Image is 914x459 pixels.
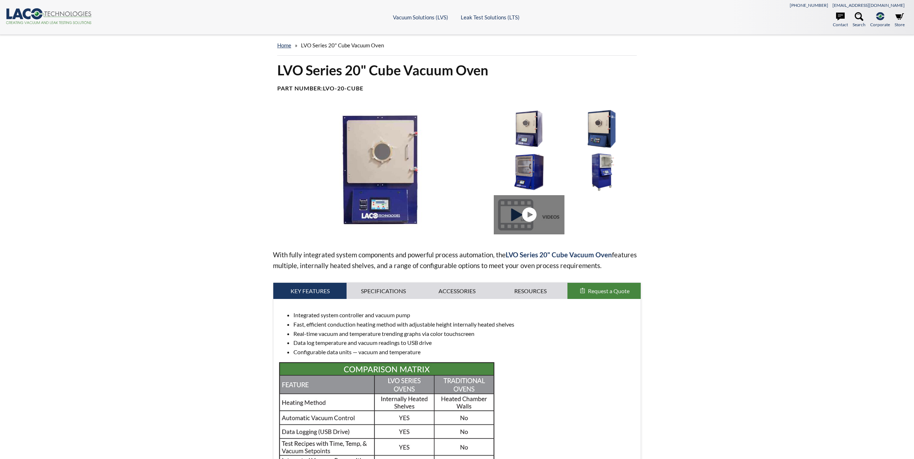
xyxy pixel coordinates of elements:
span: Corporate [870,21,890,28]
a: Key Features [273,283,347,299]
a: home [277,42,291,48]
a: Leak Test Solutions (LTS) [461,14,520,20]
a: Accessories [420,283,494,299]
a: [EMAIL_ADDRESS][DOMAIN_NAME] [832,3,905,8]
a: [PHONE_NUMBER] [790,3,828,8]
span: Request a Quote [588,287,630,294]
a: Store [895,12,905,28]
li: Configurable data units — vacuum and temperature [293,347,635,357]
h1: LVO Series 20" Cube Vacuum Oven [277,61,637,79]
li: Real-time vacuum and temperature trending graphs via color touchscreen [293,329,635,338]
li: Integrated system controller and vacuum pump [293,310,635,320]
strong: LVO Series 20" Cube Vacuum Oven [506,250,612,259]
span: LVO Series 20" Cube Vacuum Oven [301,42,384,48]
div: » [277,35,637,56]
a: Specifications [347,283,420,299]
img: Vacuum Oven Benchtop Cube with Acrylic Door, side view [494,152,564,191]
a: Vacuum Solutions (LVS) [393,14,448,20]
b: LVO-20-Cube [323,85,363,92]
li: Data log temperature and vacuum readings to USB drive [293,338,635,347]
img: Vacuum Oven Cube, front view [567,109,637,149]
a: Resources [494,283,567,299]
h4: Part Number: [277,85,637,92]
img: Vacuum Oven Cube Front Aluminum Door, front view [273,109,488,230]
p: With fully integrated system components and powerful process automation, the features multiple, i... [273,249,641,271]
a: Search [853,12,866,28]
button: Request a Quote [567,283,641,299]
li: Fast, efficient conduction heating method with adjustable height internally heated shelves [293,320,635,329]
img: Vacuum Oven Cube with Acrylic Door, left side angle view [567,152,637,191]
img: Vacuum Oven Cube Aluminum Door, right side angle view [494,109,564,149]
a: Contact [833,12,848,28]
